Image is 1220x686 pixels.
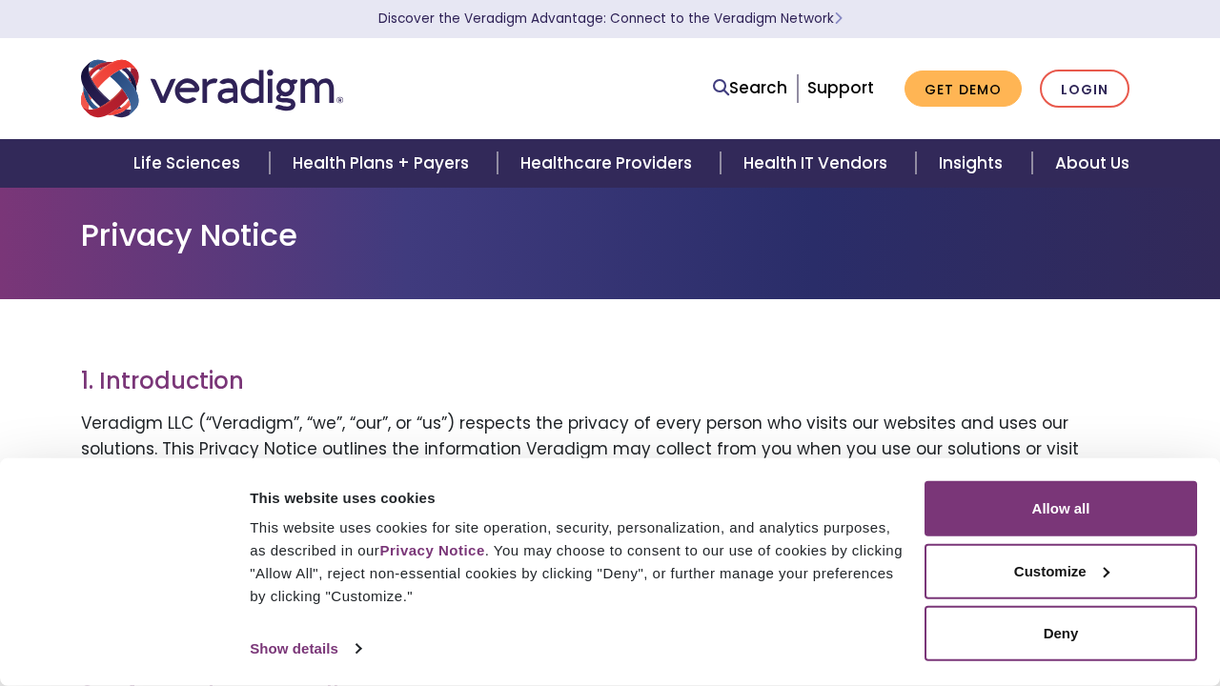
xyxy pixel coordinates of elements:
[81,368,1139,395] h3: 1. Introduction
[81,57,343,120] img: Veradigm logo
[713,75,787,101] a: Search
[721,139,916,188] a: Health IT Vendors
[379,542,484,558] a: Privacy Notice
[925,606,1197,661] button: Deny
[378,10,843,28] a: Discover the Veradigm Advantage: Connect to the Veradigm NetworkLearn More
[807,76,874,99] a: Support
[916,139,1031,188] a: Insights
[1040,70,1129,109] a: Login
[270,139,498,188] a: Health Plans + Payers
[250,635,360,663] a: Show details
[81,411,1139,540] p: Veradigm LLC (“Veradigm”, “we”, “our”, or “us”) respects the privacy of every person who visits o...
[250,516,903,608] div: This website uses cookies for site operation, security, personalization, and analytics purposes, ...
[834,10,843,28] span: Learn More
[111,139,269,188] a: Life Sciences
[925,481,1197,536] button: Allow all
[905,71,1022,108] a: Get Demo
[925,543,1197,598] button: Customize
[250,486,903,509] div: This website uses cookies
[1032,139,1152,188] a: About Us
[498,139,721,188] a: Healthcare Providers
[81,217,1139,253] h1: Privacy Notice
